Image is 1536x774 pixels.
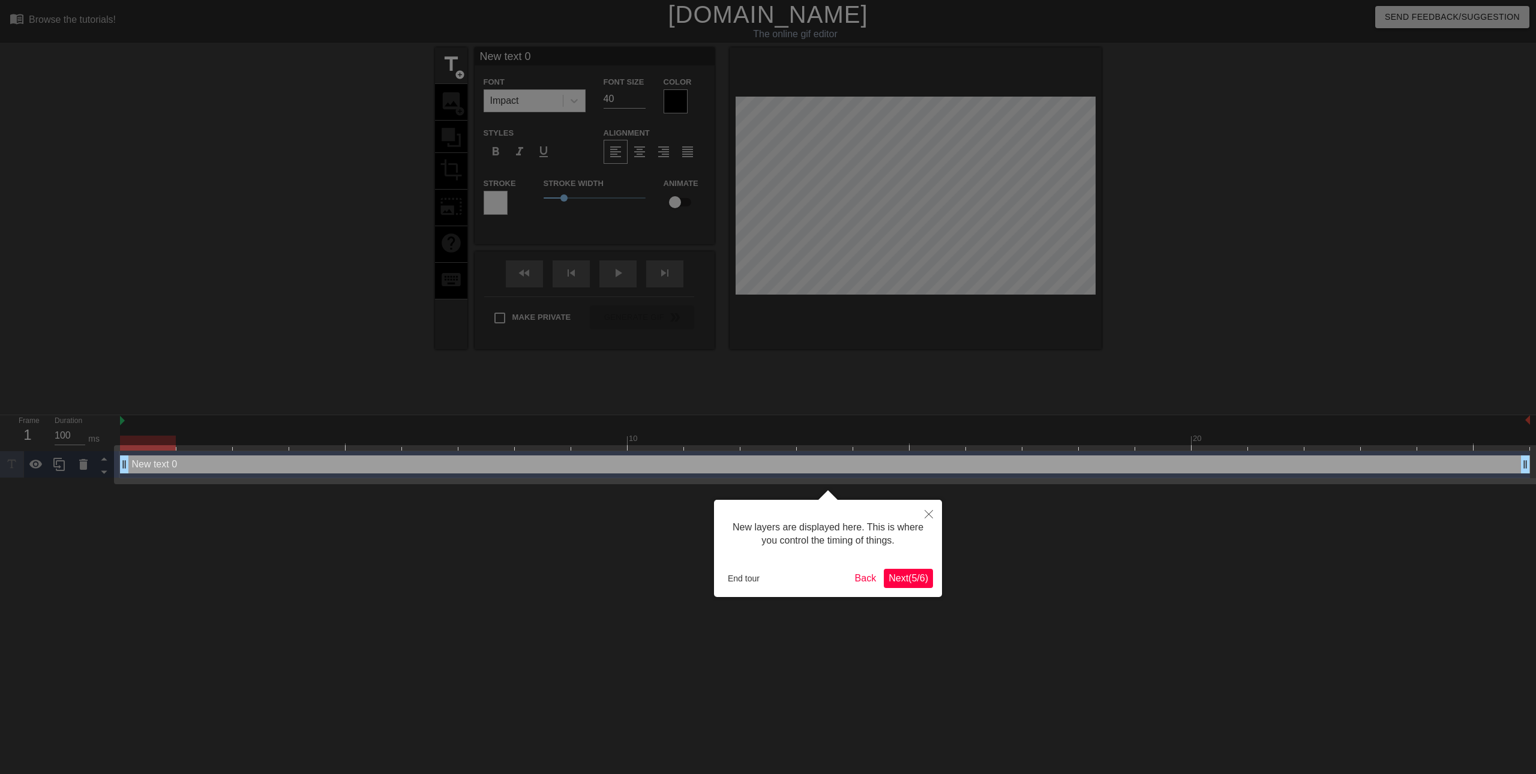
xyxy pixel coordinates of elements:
[723,509,933,560] div: New layers are displayed here. This is where you control the timing of things.
[850,569,881,588] button: Back
[884,569,933,588] button: Next
[889,573,928,583] span: Next ( 5 / 6 )
[723,569,764,587] button: End tour
[916,500,942,527] button: Close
